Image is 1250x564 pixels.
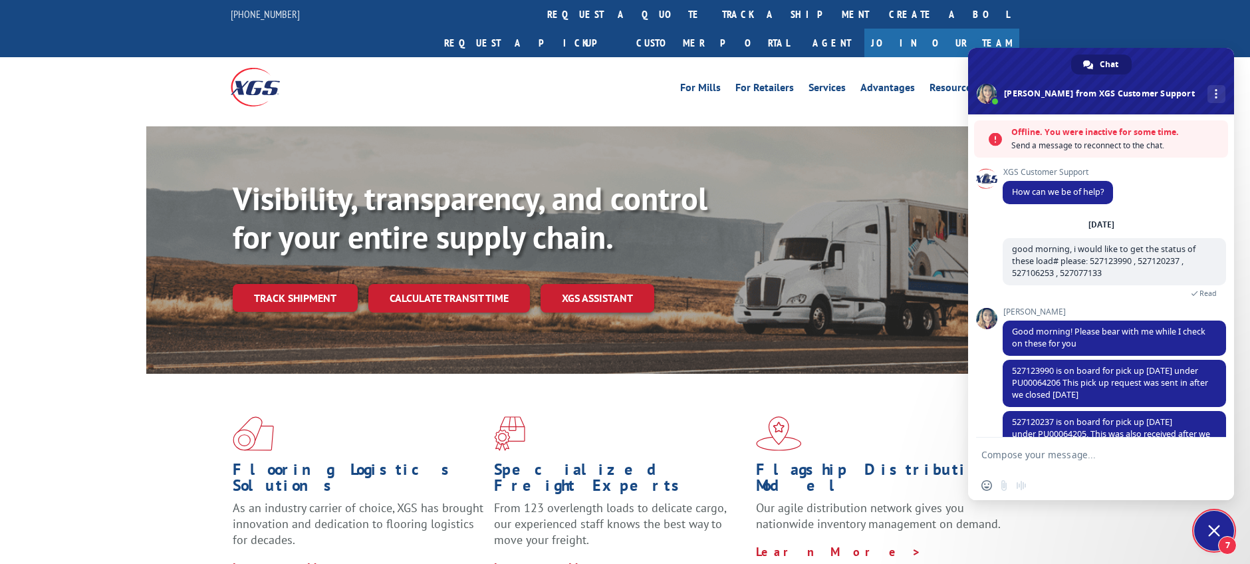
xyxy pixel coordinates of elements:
[494,500,745,559] p: From 123 overlength loads to delicate cargo, our experienced staff knows the best way to move you...
[1011,139,1221,152] span: Send a message to reconnect to the chat.
[735,82,794,97] a: For Retailers
[1199,289,1217,298] span: Read
[1012,416,1210,452] span: 527120237 is on board for pick up [DATE] under PU00064205. This was also received after we closed...
[1100,55,1118,74] span: Chat
[233,500,483,547] span: As an industry carrier of choice, XGS has brought innovation and dedication to flooring logistics...
[231,7,300,21] a: [PHONE_NUMBER]
[756,416,802,451] img: xgs-icon-flagship-distribution-model-red
[1012,326,1205,349] span: Good morning! Please bear with me while I check on these for you
[1088,221,1114,229] div: [DATE]
[1011,126,1221,139] span: Offline. You were inactive for some time.
[864,29,1019,57] a: Join Our Team
[541,284,654,313] a: XGS ASSISTANT
[981,438,1194,471] textarea: Compose your message...
[233,284,358,312] a: Track shipment
[799,29,864,57] a: Agent
[680,82,721,97] a: For Mills
[233,416,274,451] img: xgs-icon-total-supply-chain-intelligence-red
[1012,186,1104,198] span: How can we be of help?
[756,500,1001,531] span: Our agile distribution network gives you nationwide inventory management on demand.
[1194,511,1234,551] a: Close chat
[233,178,707,257] b: Visibility, transparency, and control for your entire supply chain.
[809,82,846,97] a: Services
[368,284,530,313] a: Calculate transit time
[1218,536,1237,555] span: 7
[981,480,992,491] span: Insert an emoji
[1012,243,1195,279] span: good morning, i would like to get the status of these load# please: 527123990 , 527120237 , 52710...
[233,462,484,500] h1: Flooring Logistics Solutions
[1003,168,1113,177] span: XGS Customer Support
[1003,307,1226,317] span: [PERSON_NAME]
[434,29,626,57] a: Request a pickup
[494,462,745,500] h1: Specialized Freight Experts
[1071,55,1132,74] a: Chat
[756,544,922,559] a: Learn More >
[930,82,976,97] a: Resources
[756,462,1007,500] h1: Flagship Distribution Model
[626,29,799,57] a: Customer Portal
[1012,365,1208,400] span: 527123990 is on board for pick up [DATE] under PU00064206 This pick up request was sent in after ...
[860,82,915,97] a: Advantages
[494,416,525,451] img: xgs-icon-focused-on-flooring-red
